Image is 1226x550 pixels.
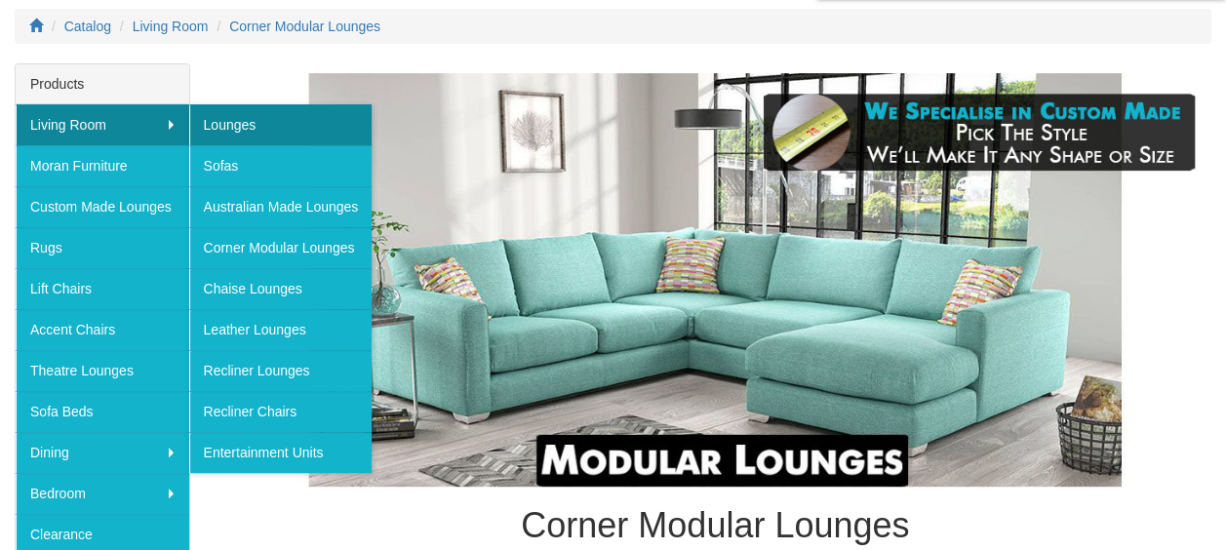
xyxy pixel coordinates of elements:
a: Moran Furniture [16,145,189,186]
a: Custom Made Lounges [16,186,189,227]
a: Dining [16,432,189,473]
a: Lounges [189,104,373,145]
a: Recliner Chairs [189,391,373,432]
a: Lift Chairs [16,268,189,309]
a: Chaise Lounges [189,268,373,309]
a: Australian Made Lounges [189,186,373,227]
a: Sofa Beds [16,391,189,432]
a: Recliner Lounges [189,350,373,391]
a: Catalog [64,19,111,34]
h1: Corner Modular Lounges [219,506,1212,545]
a: Leather Lounges [189,309,373,350]
a: Corner Modular Lounges [189,227,373,268]
a: Entertainment Units [189,432,373,473]
a: Living Room [16,104,189,145]
div: Products [16,64,189,104]
a: Living Room [133,19,209,34]
a: Bedroom [16,473,189,514]
img: Corner Modular Lounges [219,73,1212,487]
a: Accent Chairs [16,309,189,350]
a: Theatre Lounges [16,350,189,391]
a: Rugs [16,227,189,268]
a: Corner Modular Lounges [229,19,380,34]
a: Sofas [189,145,373,186]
